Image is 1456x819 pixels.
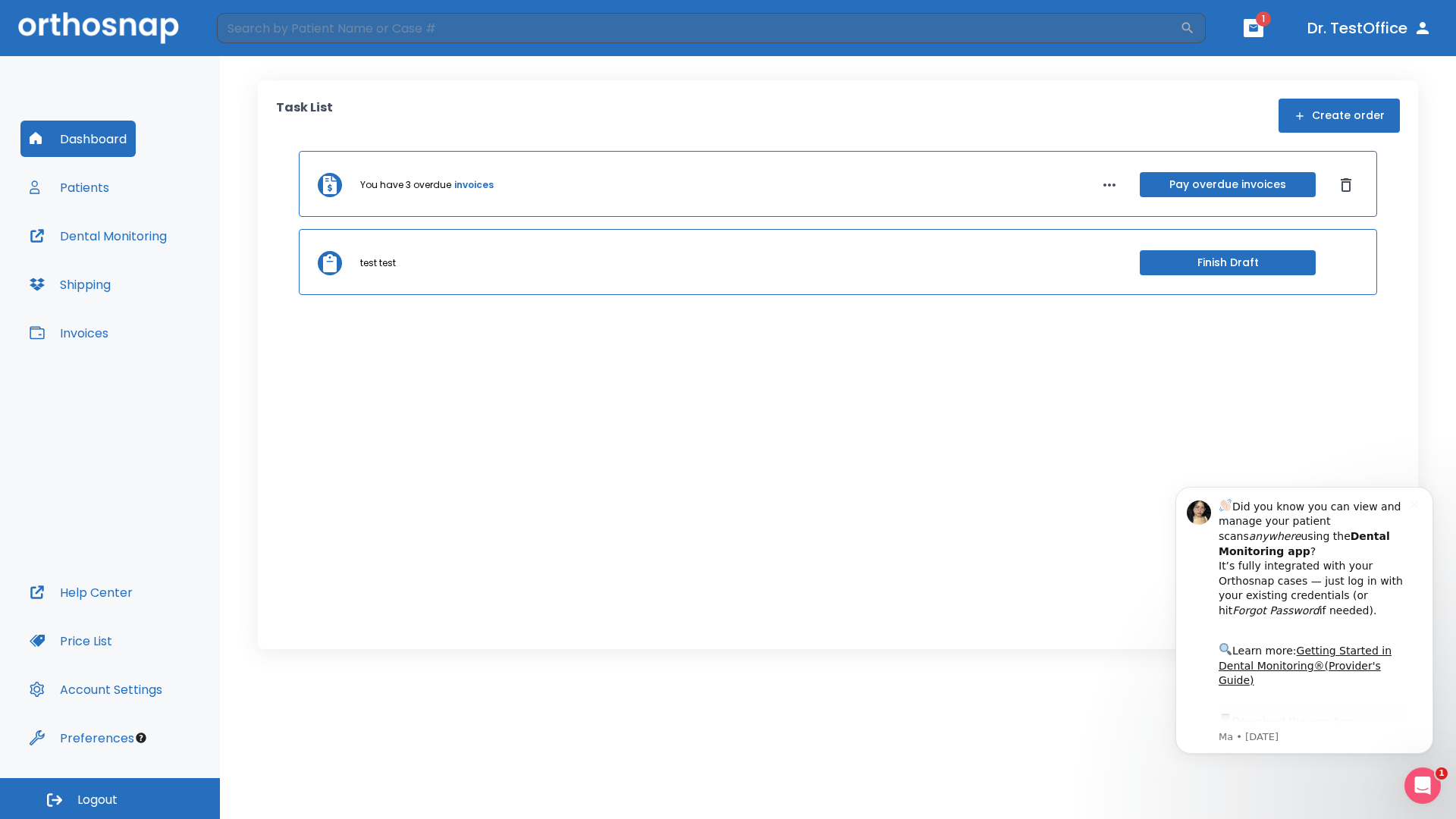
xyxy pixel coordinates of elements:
[20,218,176,254] button: Dental Monitoring
[1404,767,1441,804] iframe: Intercom live chat
[1140,250,1316,275] button: Finish Draft
[20,720,143,756] button: Preferences
[20,574,142,610] button: Help Center
[20,671,171,708] button: Account Settings
[20,623,121,659] button: Price List
[1301,14,1438,42] button: Dr. TestOffice
[276,99,333,133] p: Task List
[134,731,148,745] div: Tooltip anchor
[360,256,396,270] p: test test
[20,169,118,206] button: Patients
[1153,468,1456,811] iframe: Intercom notifications message
[20,315,118,351] button: Invoices
[20,266,120,303] button: Shipping
[217,13,1180,43] input: Search by Patient Name or Case #
[1140,172,1316,197] button: Pay overdue invoices
[1436,767,1448,780] span: 1
[20,121,136,157] button: Dashboard
[1279,99,1400,133] button: Create order
[18,12,179,43] img: Orthosnap
[360,178,451,192] p: You have 3 overdue
[454,178,494,192] a: invoices
[77,792,118,808] span: Logout
[1334,173,1358,197] button: Dismiss
[1256,11,1271,27] span: 1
